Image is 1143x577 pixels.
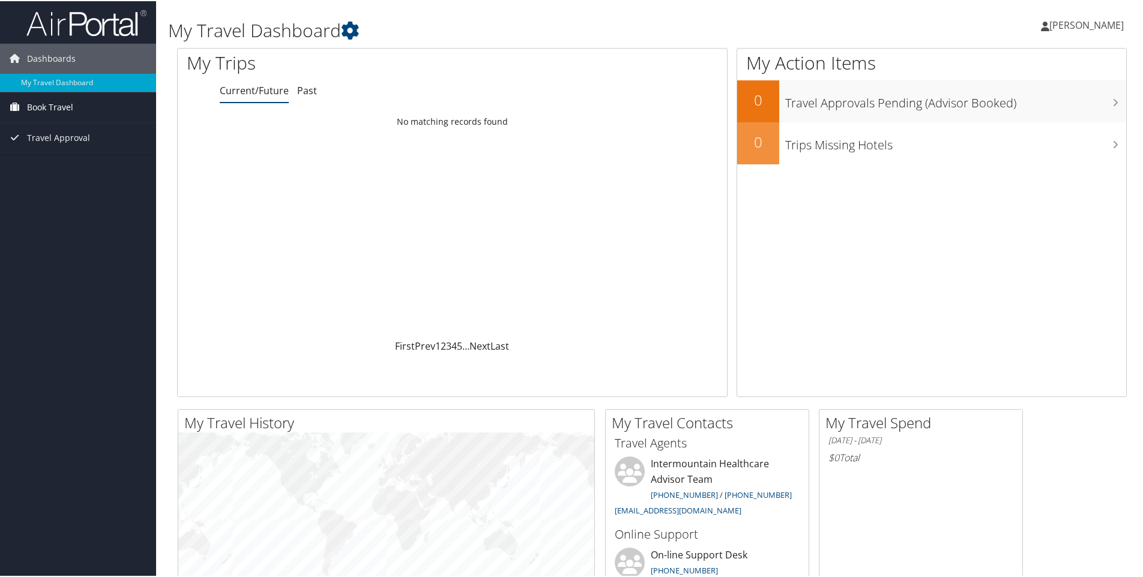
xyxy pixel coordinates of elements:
a: Current/Future [220,83,289,96]
a: 4 [451,338,457,351]
h2: My Travel Contacts [612,411,809,432]
a: 5 [457,338,462,351]
a: First [395,338,415,351]
h3: Trips Missing Hotels [785,130,1126,152]
h2: 0 [737,89,779,109]
a: Past [297,83,317,96]
td: No matching records found [178,110,727,131]
h1: My Action Items [737,49,1126,74]
a: Next [469,338,490,351]
a: 3 [446,338,451,351]
a: Prev [415,338,435,351]
span: $0 [828,450,839,463]
a: [EMAIL_ADDRESS][DOMAIN_NAME] [615,504,741,515]
li: Intermountain Healthcare Advisor Team [609,455,806,519]
h3: Online Support [615,525,800,542]
h6: Total [828,450,1013,463]
h1: My Trips [187,49,489,74]
span: Book Travel [27,91,73,121]
span: [PERSON_NAME] [1049,17,1124,31]
h3: Travel Agents [615,434,800,450]
span: … [462,338,469,351]
a: [PHONE_NUMBER] [651,564,718,575]
img: airportal-logo.png [26,8,146,36]
h1: My Travel Dashboard [168,17,813,42]
a: 2 [441,338,446,351]
h2: My Travel Spend [825,411,1022,432]
a: Last [490,338,509,351]
a: [PHONE_NUMBER] / [PHONE_NUMBER] [651,488,792,499]
a: 1 [435,338,441,351]
h2: My Travel History [184,411,594,432]
a: 0Trips Missing Hotels [737,121,1126,163]
h3: Travel Approvals Pending (Advisor Booked) [785,88,1126,110]
a: [PERSON_NAME] [1041,6,1136,42]
h6: [DATE] - [DATE] [828,434,1013,445]
span: Dashboards [27,43,76,73]
a: 0Travel Approvals Pending (Advisor Booked) [737,79,1126,121]
h2: 0 [737,131,779,151]
span: Travel Approval [27,122,90,152]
